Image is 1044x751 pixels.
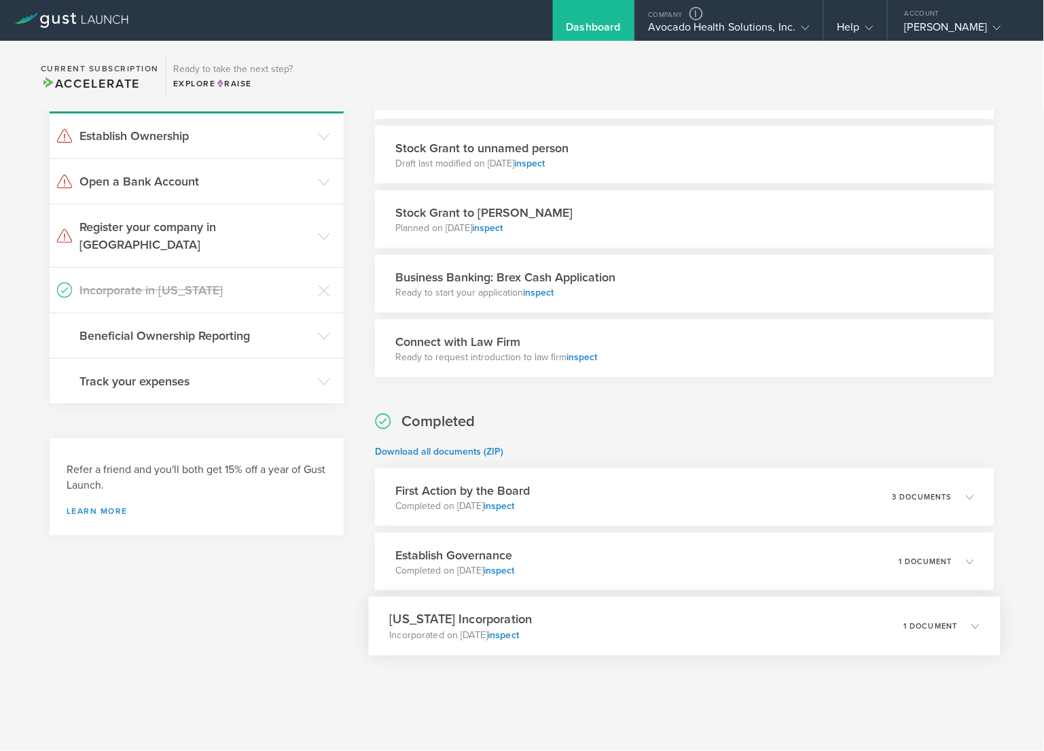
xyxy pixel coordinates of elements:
[395,500,530,513] p: Completed on [DATE]
[395,157,569,171] p: Draft last modified on [DATE]
[79,173,311,190] h3: Open a Bank Account
[67,462,327,493] h3: Refer a friend and you'll both get 15% off a year of Gust Launch.
[173,77,293,90] div: Explore
[395,222,573,235] p: Planned on [DATE]
[395,286,615,300] p: Ready to start your application
[389,610,532,629] h3: [US_STATE] Incorporation
[395,139,569,157] h3: Stock Grant to unnamed person
[566,351,597,363] a: inspect
[173,65,293,74] h3: Ready to take the next step?
[838,20,874,41] div: Help
[395,351,597,364] p: Ready to request introduction to law firm
[395,333,597,351] h3: Connect with Law Firm
[41,76,140,91] span: Accelerate
[395,564,514,578] p: Completed on [DATE]
[484,565,514,576] a: inspect
[566,20,621,41] div: Dashboard
[216,79,252,88] span: Raise
[375,446,503,457] a: Download all documents (ZIP)
[79,127,311,145] h3: Establish Ownership
[514,158,545,169] a: inspect
[79,218,311,254] h3: Register your company in [GEOGRAPHIC_DATA]
[472,222,503,234] a: inspect
[395,546,514,564] h3: Establish Governance
[484,500,514,512] a: inspect
[488,629,519,641] a: inspect
[41,65,159,73] h2: Current Subscription
[905,20,1020,41] div: [PERSON_NAME]
[79,281,311,299] h3: Incorporate in [US_STATE]
[401,412,475,432] h2: Completed
[79,327,311,345] h3: Beneficial Ownership Reporting
[976,686,1044,751] iframe: Chat Widget
[395,482,530,500] h3: First Action by the Board
[899,558,952,565] p: 1 document
[389,629,532,642] p: Incorporated on [DATE]
[395,204,573,222] h3: Stock Grant to [PERSON_NAME]
[166,54,300,97] div: Ready to take the next step?ExploreRaise
[395,268,615,286] h3: Business Banking: Brex Cash Application
[649,20,810,41] div: Avocado Health Solutions, Inc.
[67,507,327,515] a: Learn more
[893,493,952,501] p: 3 documents
[523,287,554,298] a: inspect
[903,623,958,630] p: 1 document
[79,372,311,390] h3: Track your expenses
